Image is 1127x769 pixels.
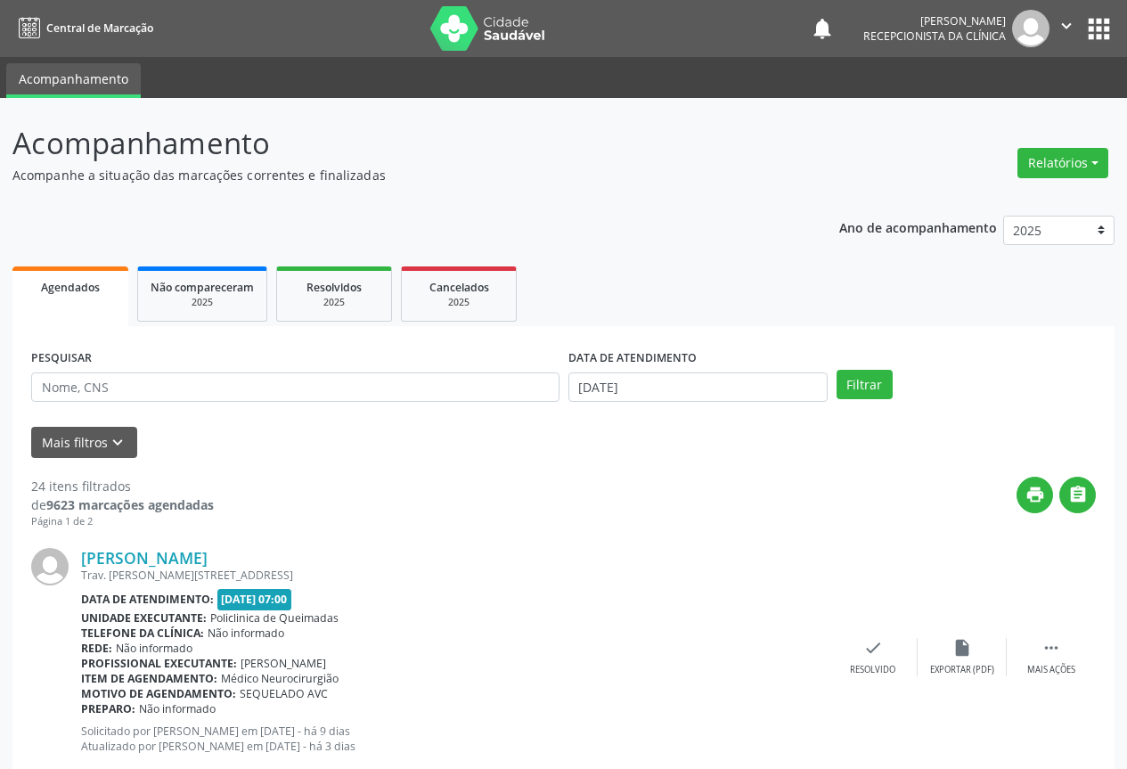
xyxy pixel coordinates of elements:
[241,656,326,671] span: [PERSON_NAME]
[1049,10,1083,47] button: 
[31,514,214,529] div: Página 1 de 2
[151,296,254,309] div: 2025
[46,496,214,513] strong: 9623 marcações agendadas
[31,427,137,458] button: Mais filtroskeyboard_arrow_down
[151,280,254,295] span: Não compareceram
[81,686,236,701] b: Motivo de agendamento:
[810,16,835,41] button: notifications
[6,63,141,98] a: Acompanhamento
[139,701,216,716] span: Não informado
[1017,477,1053,513] button: print
[837,370,893,400] button: Filtrar
[1059,477,1096,513] button: 
[81,610,207,626] b: Unidade executante:
[1017,148,1108,178] button: Relatórios
[863,13,1006,29] div: [PERSON_NAME]
[221,671,339,686] span: Médico Neurocirurgião
[81,568,829,583] div: Trav. [PERSON_NAME][STREET_ADDRESS]
[306,280,362,295] span: Resolvidos
[41,280,100,295] span: Agendados
[1057,16,1076,36] i: 
[863,29,1006,44] span: Recepcionista da clínica
[81,656,237,671] b: Profissional executante:
[12,121,784,166] p: Acompanhamento
[31,372,559,403] input: Nome, CNS
[31,477,214,495] div: 24 itens filtrados
[81,548,208,568] a: [PERSON_NAME]
[930,664,994,676] div: Exportar (PDF)
[12,166,784,184] p: Acompanhe a situação das marcações correntes e finalizadas
[217,589,292,609] span: [DATE] 07:00
[240,686,328,701] span: SEQUELADO AVC
[46,20,153,36] span: Central de Marcação
[81,724,829,754] p: Solicitado por [PERSON_NAME] em [DATE] - há 9 dias Atualizado por [PERSON_NAME] em [DATE] - há 3 ...
[1068,485,1088,504] i: 
[1041,638,1061,658] i: 
[290,296,379,309] div: 2025
[31,495,214,514] div: de
[81,641,112,656] b: Rede:
[568,345,697,372] label: DATA DE ATENDIMENTO
[108,433,127,453] i: keyboard_arrow_down
[429,280,489,295] span: Cancelados
[850,664,895,676] div: Resolvido
[1083,13,1115,45] button: apps
[952,638,972,658] i: insert_drive_file
[31,548,69,585] img: img
[210,610,339,626] span: Policlinica de Queimadas
[568,372,828,403] input: Selecione um intervalo
[12,13,153,43] a: Central de Marcação
[31,345,92,372] label: PESQUISAR
[81,671,217,686] b: Item de agendamento:
[81,592,214,607] b: Data de atendimento:
[81,626,204,641] b: Telefone da clínica:
[1027,664,1075,676] div: Mais ações
[208,626,284,641] span: Não informado
[1025,485,1045,504] i: print
[1012,10,1049,47] img: img
[81,701,135,716] b: Preparo:
[116,641,192,656] span: Não informado
[863,638,883,658] i: check
[414,296,503,309] div: 2025
[839,216,997,238] p: Ano de acompanhamento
